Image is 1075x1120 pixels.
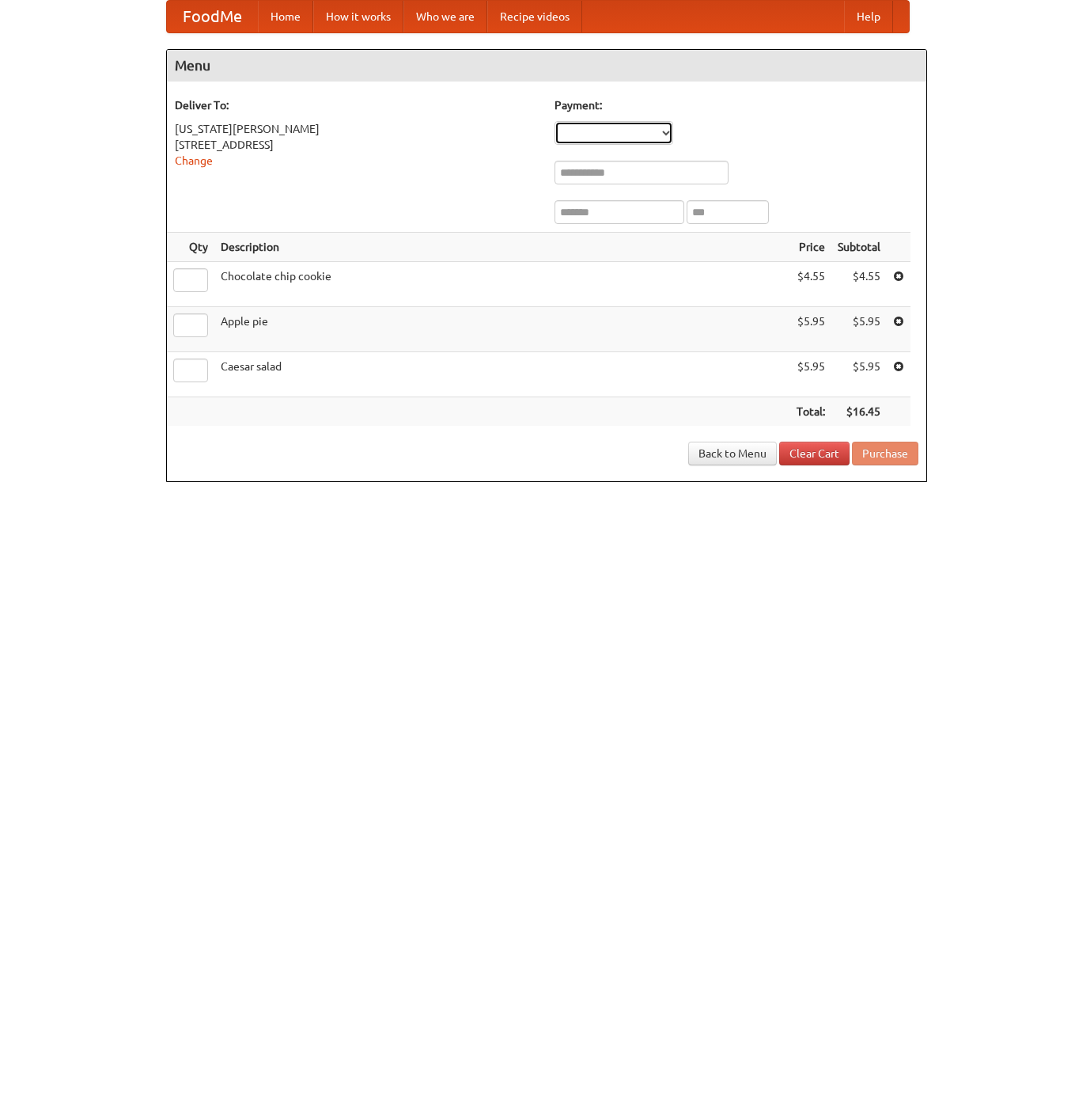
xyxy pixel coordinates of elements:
th: Price [790,233,831,262]
th: Subtotal [831,233,887,262]
td: $5.95 [831,352,887,397]
a: How it works [313,1,403,32]
div: [US_STATE][PERSON_NAME] [175,121,539,137]
td: Apple pie [214,307,790,352]
td: $5.95 [831,307,887,352]
a: Home [258,1,313,32]
h4: Menu [167,50,926,82]
a: Clear Cart [779,442,850,465]
td: $4.55 [790,262,831,307]
a: Recipe videos [487,1,582,32]
th: Qty [167,233,214,262]
h5: Payment: [555,97,918,113]
td: Caesar salad [214,352,790,397]
button: Purchase [852,442,918,465]
td: $4.55 [831,262,887,307]
th: Total: [790,397,831,427]
a: Who we are [403,1,487,32]
td: Chocolate chip cookie [214,262,790,307]
td: $5.95 [790,352,831,397]
h5: Deliver To: [175,97,539,113]
div: [STREET_ADDRESS] [175,137,539,153]
a: Back to Menu [688,442,777,465]
a: FoodMe [167,1,258,32]
a: Change [175,154,213,167]
td: $5.95 [790,307,831,352]
th: Description [214,233,790,262]
th: $16.45 [831,397,887,427]
a: Help [844,1,893,32]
